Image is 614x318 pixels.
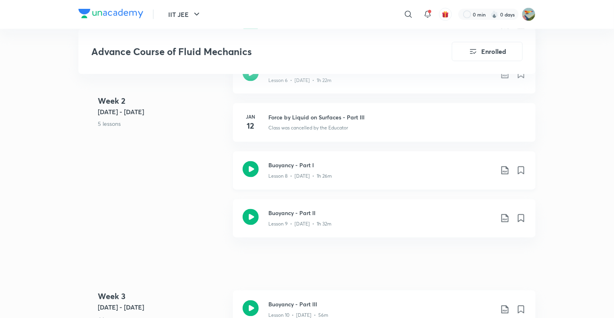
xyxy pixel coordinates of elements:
[233,152,536,199] a: Buoyancy - Part ILesson 8 • [DATE] • 1h 26m
[98,94,227,107] h4: Week 2
[163,6,206,23] button: IIT JEE
[268,161,494,170] h3: Buoyancy - Part I
[243,113,259,120] h6: Jan
[243,120,259,132] h4: 12
[522,8,536,21] img: Riyan wanchoo
[233,199,536,247] a: Buoyancy - Part IILesson 9 • [DATE] • 1h 32m
[268,77,332,84] p: Lesson 6 • [DATE] • 1h 22m
[268,113,526,121] h3: Force by Liquid on Surfaces - Part III
[98,107,227,116] h5: [DATE] - [DATE]
[268,300,494,309] h3: Buoyancy - Part III
[490,10,499,18] img: streak
[268,209,494,217] h3: Buoyancy - Part II
[78,9,143,21] a: Company Logo
[98,303,227,312] h5: [DATE] - [DATE]
[439,8,452,21] button: avatar
[91,46,406,57] h3: Advance Course of Fluid Mechanics
[98,291,227,303] h4: Week 3
[233,103,536,152] a: Jan12Force by Liquid on Surfaces - Part IIIClass was cancelled by the Educator
[268,173,332,180] p: Lesson 8 • [DATE] • 1h 26m
[78,9,143,18] img: Company Logo
[268,125,348,132] p: Class was cancelled by the Educator
[442,11,449,18] img: avatar
[233,55,536,103] a: Force by Liquid on Surfaces - Part IILesson 6 • [DATE] • 1h 22m
[268,221,332,228] p: Lesson 9 • [DATE] • 1h 32m
[452,42,523,61] button: Enrolled
[98,119,227,128] p: 5 lessons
